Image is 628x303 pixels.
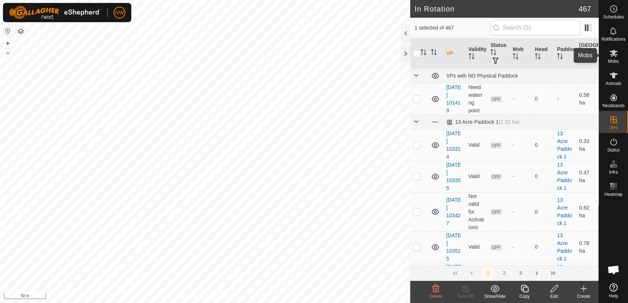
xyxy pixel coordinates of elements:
div: Create [569,293,598,300]
a: [DATE] 103355 [446,162,461,191]
p-sorticon: Activate to sort [490,50,496,56]
td: Valid [466,161,488,192]
a: Contact Us [212,293,234,300]
button: 3 [513,266,528,280]
button: Map Layers [16,27,25,36]
td: Valid [466,129,488,161]
p-sorticon: Activate to sort [557,54,563,60]
span: Schedules [603,15,624,19]
span: Neckbands [602,103,624,108]
span: Mobs [608,59,619,64]
p-sorticon: Activate to sort [513,54,519,60]
span: Heatmap [604,192,622,197]
th: Validity [466,38,488,69]
td: 0 [532,129,554,161]
div: Copy [510,293,539,300]
td: 0.47 ha [576,161,598,192]
img: Gallagher Logo [9,6,101,19]
a: Privacy Policy [176,293,203,300]
div: 13 Acre Paddock 1 [446,119,520,125]
span: Notifications [601,37,625,41]
div: VPs with NO Physical Paddock [446,73,595,79]
button: Reset Map [3,27,12,35]
div: - [513,141,529,149]
div: Edit [539,293,569,300]
a: 13 Acre Paddock 1 [557,162,572,191]
button: Next Page [529,266,544,280]
div: - [513,173,529,180]
td: 1 ha [576,263,598,294]
div: - [513,243,529,251]
span: Status [607,148,619,152]
span: Help [609,294,618,298]
input: Search (S) [490,20,580,35]
a: 13 Acre Paddock 1 [557,197,572,226]
div: Open chat [602,259,625,281]
div: Show/Hide [480,293,510,300]
td: 0.62 ha [576,192,598,231]
button: + [3,39,12,48]
a: 13 Acre Paddock 1 [557,232,572,262]
div: - [513,208,529,216]
th: Head [532,38,554,69]
td: Not valid for Activations [466,192,488,231]
div: Turn Off [450,293,480,300]
span: OFF [490,209,502,215]
p-sorticon: Activate to sort [431,50,437,56]
a: 13 Acre Paddock 1 [557,264,572,293]
a: [DATE] 103515 [446,232,461,262]
th: [GEOGRAPHIC_DATA] Area [576,38,598,69]
td: 0.58 ha [576,83,598,115]
span: VPs [609,126,617,130]
td: 0.78 ha [576,231,598,263]
span: Infra [609,170,618,174]
a: [DATE] 103427 [446,197,461,226]
span: (2.22 ha) [499,119,519,125]
span: OFF [490,96,502,102]
p-sorticon: Activate to sort [579,58,585,64]
h2: In Rotation [415,4,579,13]
span: 1 selected of 467 [415,24,490,32]
td: - [554,83,576,115]
td: Need watering point [466,83,488,115]
p-sorticon: Activate to sort [469,54,475,60]
td: 0 [532,83,554,115]
td: 0.33 ha [576,129,598,161]
span: NW [115,9,124,17]
span: Delete [429,294,442,299]
a: Help [599,280,628,301]
td: 0 [532,263,554,294]
p-sorticon: Activate to sort [421,50,426,56]
td: Valid [466,263,488,294]
a: 13 Acre Paddock 1 [557,130,572,160]
th: Mob [510,38,532,69]
a: [DATE] 101419 [446,84,461,113]
td: Valid [466,231,488,263]
th: VP [443,38,466,69]
td: 0 [532,231,554,263]
button: Last Page [546,266,560,280]
span: Animals [605,81,621,86]
span: OFF [490,142,502,149]
td: 0 [532,161,554,192]
span: 467 [579,3,591,14]
th: Status [487,38,510,69]
span: OFF [490,174,502,180]
button: 2 [497,266,511,280]
span: OFF [490,244,502,251]
button: 1 [480,266,495,280]
td: 0 [532,192,554,231]
div: - [513,95,529,103]
a: [DATE] 170542 [446,264,461,293]
a: [DATE] 103314 [446,130,461,160]
button: – [3,48,12,57]
p-sorticon: Activate to sort [535,54,541,60]
th: Paddock [554,38,576,69]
